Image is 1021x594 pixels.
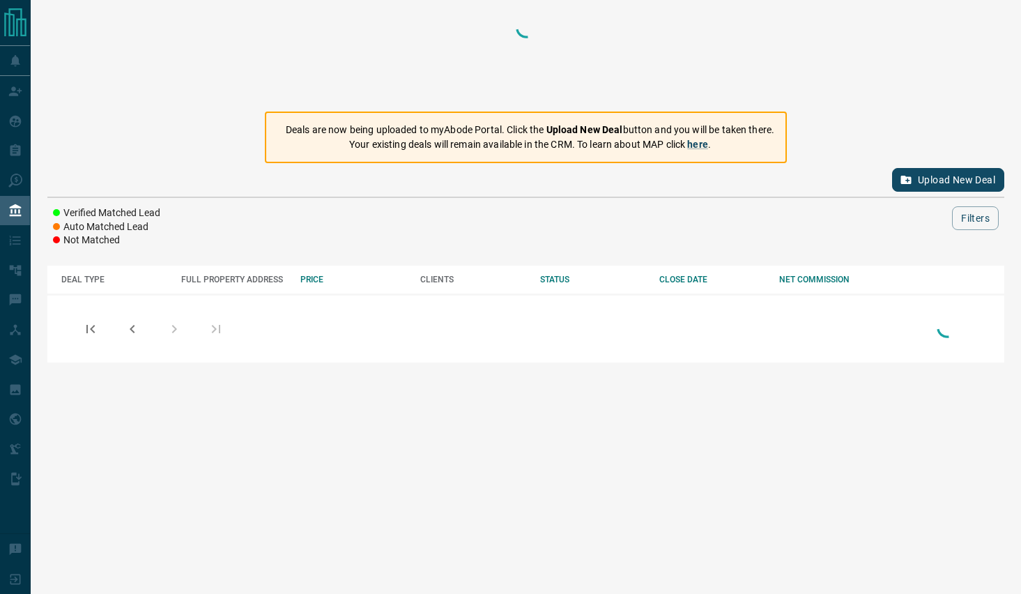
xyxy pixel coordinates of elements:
[892,168,1004,192] button: Upload New Deal
[181,275,287,284] div: FULL PROPERTY ADDRESS
[53,220,160,234] li: Auto Matched Lead
[61,275,167,284] div: DEAL TYPE
[546,124,623,135] strong: Upload New Deal
[286,137,774,152] p: Your existing deals will remain available in the CRM. To learn about MAP click .
[779,275,885,284] div: NET COMMISSION
[286,123,774,137] p: Deals are now being uploaded to myAbode Portal. Click the button and you will be taken there.
[659,275,765,284] div: CLOSE DATE
[53,206,160,220] li: Verified Matched Lead
[300,275,406,284] div: PRICE
[952,206,999,230] button: Filters
[540,275,646,284] div: STATUS
[420,275,526,284] div: CLIENTS
[53,234,160,247] li: Not Matched
[687,139,708,150] a: here
[512,14,540,98] div: Loading
[933,314,961,344] div: Loading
